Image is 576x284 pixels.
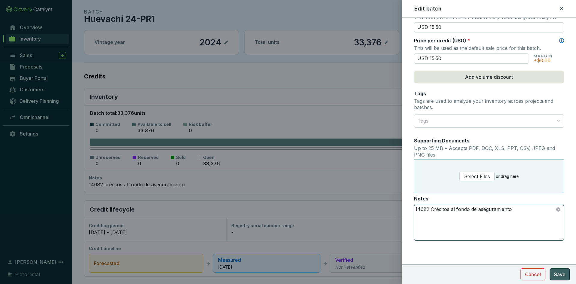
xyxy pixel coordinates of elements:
[556,207,560,212] button: close-circle
[414,195,428,202] label: Notes
[464,173,490,180] span: Select Files
[414,44,564,52] p: This will be used as the default sale price for this batch.
[414,90,426,97] label: Tags
[459,172,519,181] span: or drag here
[465,73,513,81] span: Add volume discount
[534,54,553,59] p: MARGIN
[414,98,564,111] p: Tags are used to analyze your inventory across projects and batches.
[414,22,564,32] input: Enter cost
[534,59,553,62] p: +$0.00
[414,5,442,13] h2: Edit batch
[554,271,565,278] span: Save
[414,71,564,83] button: Add volume discount
[525,271,541,278] span: Cancel
[414,205,564,240] textarea: 14682 Créditos al fondo de aseguramiento
[550,268,570,280] button: Save
[414,145,564,158] p: Up to 25 MB • Accepts PDF, DOC, XLS, PPT, CSV, JPEG and PNG files
[459,172,495,181] button: Select Files
[414,38,466,44] span: Price per credit (USD)
[414,137,469,144] label: Supporting Documents
[520,268,545,280] button: Cancel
